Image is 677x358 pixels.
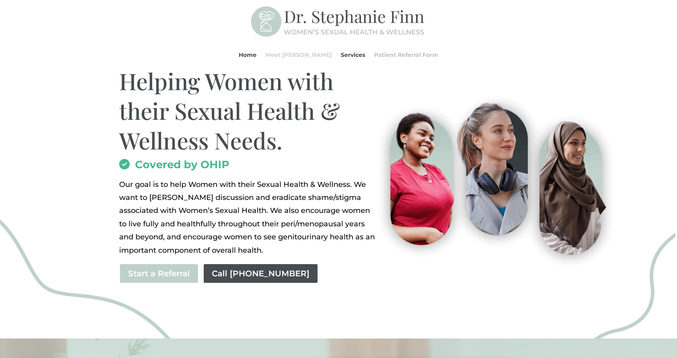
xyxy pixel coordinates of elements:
[119,178,377,257] p: Our goal is to help Women with their Sexual Health & Wellness. We want to [PERSON_NAME] discussio...
[119,178,377,257] div: Page 1
[119,263,199,284] a: Start a Referral
[203,263,318,284] a: Call [PHONE_NUMBER]
[119,159,377,174] h2: Covered by OHIP
[374,39,438,70] a: Patient Referral Form
[341,39,365,70] a: Services
[239,39,257,70] a: Home
[368,91,619,266] img: Visit-Pleasure-MD-Ontario-Women-Sexual-Health-and-Wellness
[266,39,332,70] a: Meet [PERSON_NAME]
[119,66,377,159] h1: Helping Women with their Sexual Health & Wellness Needs.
